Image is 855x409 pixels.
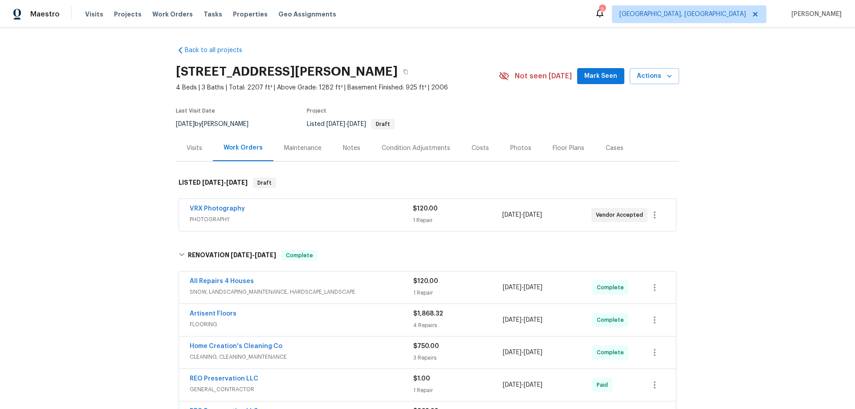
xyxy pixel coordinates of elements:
[637,71,672,82] span: Actions
[282,251,317,260] span: Complete
[596,211,647,219] span: Vendor Accepted
[413,353,503,362] div: 3 Repairs
[187,144,202,153] div: Visits
[503,317,521,323] span: [DATE]
[413,343,439,349] span: $750.00
[502,212,521,218] span: [DATE]
[202,179,248,186] span: -
[176,121,195,127] span: [DATE]
[597,316,627,324] span: Complete
[231,252,252,258] span: [DATE]
[606,144,623,153] div: Cases
[284,144,322,153] div: Maintenance
[413,386,503,395] div: 1 Repair
[472,144,489,153] div: Costs
[176,46,261,55] a: Back to all projects
[372,121,394,127] span: Draft
[204,11,222,17] span: Tasks
[114,10,142,19] span: Projects
[226,179,248,186] span: [DATE]
[597,283,627,292] span: Complete
[188,250,276,261] h6: RENOVATION
[190,311,236,317] a: Artisent Floors
[176,83,499,92] span: 4 Beds | 3 Baths | Total: 2207 ft² | Above Grade: 1282 ft² | Basement Finished: 925 ft² | 2006
[190,352,413,361] span: CLEANING, CLEANING_MAINTENANCE
[190,206,245,212] a: VRX Photography
[347,121,366,127] span: [DATE]
[503,284,521,291] span: [DATE]
[630,68,679,85] button: Actions
[176,241,679,270] div: RENOVATION [DATE]-[DATE]Complete
[190,343,282,349] a: Home Creation's Cleaning Co
[413,376,430,382] span: $1.00
[190,320,413,329] span: FLOORING
[382,144,450,153] div: Condition Adjustments
[524,382,542,388] span: [DATE]
[202,179,224,186] span: [DATE]
[30,10,60,19] span: Maestro
[510,144,531,153] div: Photos
[788,10,842,19] span: [PERSON_NAME]
[503,381,542,389] span: -
[413,288,503,297] div: 1 Repair
[326,121,366,127] span: -
[413,278,438,284] span: $120.00
[190,376,258,382] a: REO Preservation LLC
[584,71,617,82] span: Mark Seen
[307,121,395,127] span: Listed
[254,178,275,187] span: Draft
[597,381,611,389] span: Paid
[179,178,248,188] h6: LISTED
[176,119,259,130] div: by [PERSON_NAME]
[190,288,413,296] span: SNOW, LANDSCAPING_MAINTENANCE, HARDSCAPE_LANDSCAPE
[619,10,746,19] span: [GEOGRAPHIC_DATA], [GEOGRAPHIC_DATA]
[524,349,542,356] span: [DATE]
[413,321,503,330] div: 4 Repairs
[515,72,572,81] span: Not seen [DATE]
[503,382,521,388] span: [DATE]
[278,10,336,19] span: Geo Assignments
[524,284,542,291] span: [DATE]
[190,278,254,284] a: All Repairs 4 Houses
[152,10,193,19] span: Work Orders
[413,206,438,212] span: $120.00
[224,143,263,152] div: Work Orders
[599,5,605,14] div: 2
[577,68,624,85] button: Mark Seen
[503,316,542,324] span: -
[523,212,542,218] span: [DATE]
[255,252,276,258] span: [DATE]
[176,67,398,76] h2: [STREET_ADDRESS][PERSON_NAME]
[190,215,413,224] span: PHOTOGRAPHY
[343,144,360,153] div: Notes
[524,317,542,323] span: [DATE]
[503,349,521,356] span: [DATE]
[398,64,414,80] button: Copy Address
[176,108,215,113] span: Last Visit Date
[413,216,502,225] div: 1 Repair
[233,10,268,19] span: Properties
[307,108,326,113] span: Project
[231,252,276,258] span: -
[553,144,584,153] div: Floor Plans
[597,348,627,357] span: Complete
[502,211,542,219] span: -
[85,10,103,19] span: Visits
[176,169,679,197] div: LISTED [DATE]-[DATE]Draft
[326,121,345,127] span: [DATE]
[503,348,542,357] span: -
[190,385,413,394] span: GENERAL_CONTRACTOR
[413,311,443,317] span: $1,868.32
[503,283,542,292] span: -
